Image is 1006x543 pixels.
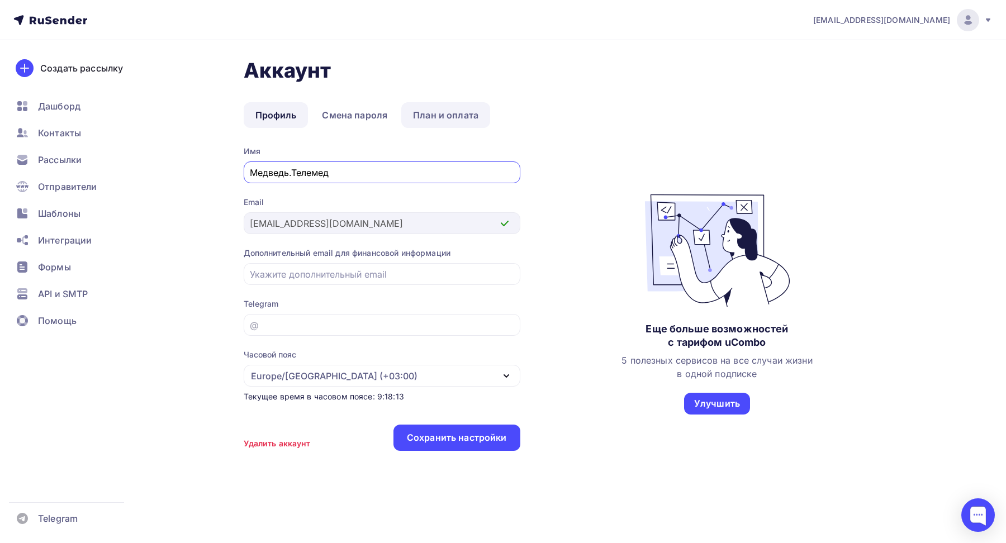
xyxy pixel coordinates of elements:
[38,99,80,113] span: Дашборд
[38,512,78,525] span: Telegram
[310,102,399,128] a: Смена пароля
[40,61,123,75] div: Создать рассылку
[244,349,520,387] button: Часовой пояс Europe/[GEOGRAPHIC_DATA] (+03:00)
[38,126,81,140] span: Контакты
[244,247,520,259] div: Дополнительный email для финансовой информации
[244,438,311,449] div: Удалить аккаунт
[38,180,97,193] span: Отправители
[244,197,520,208] div: Email
[251,369,417,383] div: Europe/[GEOGRAPHIC_DATA] (+03:00)
[38,314,77,327] span: Помощь
[38,207,80,220] span: Шаблоны
[9,175,142,198] a: Отправители
[38,153,82,166] span: Рассылки
[250,318,259,332] div: @
[9,202,142,225] a: Шаблоны
[407,431,507,444] div: Сохранить настройки
[244,58,914,83] h1: Аккаунт
[9,95,142,117] a: Дашборд
[621,354,812,380] div: 5 полезных сервисов на все случаи жизни в одной подписке
[244,146,520,157] div: Имя
[244,349,296,360] div: Часовой пояс
[813,15,950,26] span: [EMAIL_ADDRESS][DOMAIN_NAME]
[9,122,142,144] a: Контакты
[9,256,142,278] a: Формы
[250,268,514,281] input: Укажите дополнительный email
[244,298,520,309] div: Telegram
[694,397,740,410] div: Улучшить
[38,234,92,247] span: Интеграции
[38,287,88,301] span: API и SMTP
[244,391,520,402] div: Текущее время в часовом поясе: 9:18:13
[9,149,142,171] a: Рассылки
[38,260,71,274] span: Формы
[401,102,490,128] a: План и оплата
[244,102,309,128] a: Профиль
[813,9,993,31] a: [EMAIL_ADDRESS][DOMAIN_NAME]
[250,166,514,179] input: Введите имя
[646,322,788,349] div: Еще больше возможностей с тарифом uCombo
